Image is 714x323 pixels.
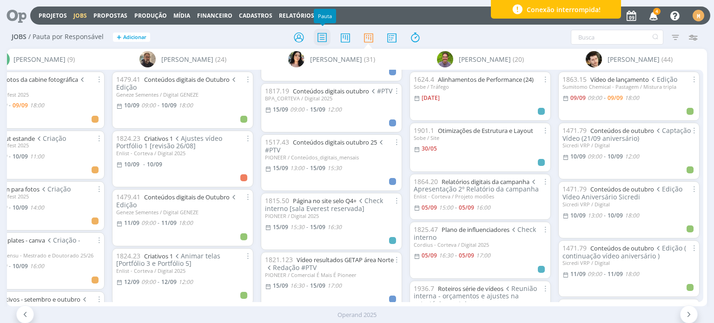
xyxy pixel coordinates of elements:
span: Edição [116,75,238,92]
: 15/09 [310,282,325,290]
: 05/09 [459,204,474,211]
: 09/09 [570,94,586,102]
: 10/09 [608,211,623,219]
: - [604,271,606,277]
: 10/09 [147,160,162,168]
: - [455,253,457,258]
span: 4 [653,8,661,15]
: 12/09 [124,278,139,286]
div: Enlist - Corteva / Projeto modões [414,193,547,199]
a: Conteúdos de outubro [590,126,654,135]
span: Check interno [414,225,536,242]
: - [306,165,308,171]
button: 4 [643,7,662,24]
span: 1815.50 [265,196,289,205]
span: (44) [661,54,673,64]
: - [143,162,145,167]
: [DATE] [422,94,440,102]
: 11/09 [124,219,139,227]
: 17:00 [476,251,490,259]
span: [PERSON_NAME] [310,54,362,64]
: - [158,279,159,285]
: - [158,220,159,226]
: 18:00 [178,101,193,109]
div: BPA_CORTEVA / Digital 2025 [265,95,398,101]
span: 1824.23 [116,134,140,143]
span: 1471.79 [562,126,587,135]
a: Criativos 1 [144,252,173,260]
: 15/09 [273,105,288,113]
div: Pauta [314,9,336,23]
a: Jobs [73,12,87,20]
div: Sumitomo Chemical - Pastagem / Mistura tripla [562,84,695,90]
span: 18:00 [30,101,44,109]
: 13:00 [588,211,602,219]
: 16:00 [476,204,490,211]
: 09/09 [608,94,623,102]
a: Conteúdos digitais outubro [293,87,369,95]
: 13:00 [290,164,304,172]
: 10/09 [124,160,139,168]
span: [PERSON_NAME] [161,54,213,64]
: - [306,224,308,230]
a: Vídeo de lançamento [590,75,649,84]
span: 10/09 [13,152,28,160]
div: Geneze Sementes / Digital GENEZE [116,92,249,98]
div: Enlist - Corteva / Digital 2025 [116,268,249,274]
: - [306,107,308,112]
span: Captação Vídeo (21/09 aniversário) [562,126,691,143]
span: 1471.79 [562,185,587,193]
a: Roteiros série de vídeos [438,284,503,293]
: 05/09 [459,251,474,259]
span: 1479.41 [116,192,140,201]
div: Sobe / Site [414,135,547,141]
span: Ajustes vídeo Portfólio 1 [revisão 26/08] [116,134,222,151]
span: 1517.43 [265,138,289,146]
span: 1821.123 [265,255,293,264]
div: Geneze Sementes / Digital GENEZE [116,209,249,215]
: 30/05 [422,145,437,152]
a: Plano de influenciadores [442,225,509,234]
span: (9) [67,54,75,64]
: 15/09 [273,223,288,231]
img: V [586,51,602,67]
span: 1471.79 [562,244,587,252]
div: Cordius - Corteva / Digital 2025 [414,242,547,248]
div: PIONEER / Conteúdos_digitais_mensais [265,154,398,160]
span: Adicionar [123,34,146,40]
span: 1936.7 [414,284,434,293]
a: Produção [134,12,167,20]
span: 10/09 [13,204,28,211]
button: Projetos [36,12,70,20]
span: Jobs [12,33,26,41]
div: Sobe / Tráfego [414,84,547,90]
span: - [9,264,11,269]
button: Produção [132,12,170,20]
: 15:00 [439,204,453,211]
span: Edição [649,75,677,84]
span: Check interno [sala Everest reservada] [265,196,383,213]
span: [PERSON_NAME] [13,54,66,64]
span: 1864.20 [414,177,438,186]
div: M [693,10,704,21]
: 09:00 [141,278,156,286]
: - [306,283,308,289]
span: 1863.15 [562,75,587,84]
button: Relatórios [276,12,317,20]
: 11/09 [570,270,586,278]
a: Criativos 1 [144,134,173,143]
span: 10/09 [13,262,28,270]
input: Busca [571,30,663,45]
span: - [9,205,11,211]
a: Vídeo resultados GETAP área Norte [297,256,394,264]
button: Mídia [171,12,193,20]
span: Redação #PTV [265,263,317,272]
span: Reunião interna - orçamentos e ajustes na estratégia e roteiros [414,284,537,309]
: - [455,205,457,211]
: 09:00 [588,270,602,278]
span: 09/09 [13,101,28,109]
: 12:00 [625,152,639,160]
span: 11:00 [30,152,44,160]
a: Conteúdos de outubro [590,185,654,193]
span: [PERSON_NAME] [459,54,511,64]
